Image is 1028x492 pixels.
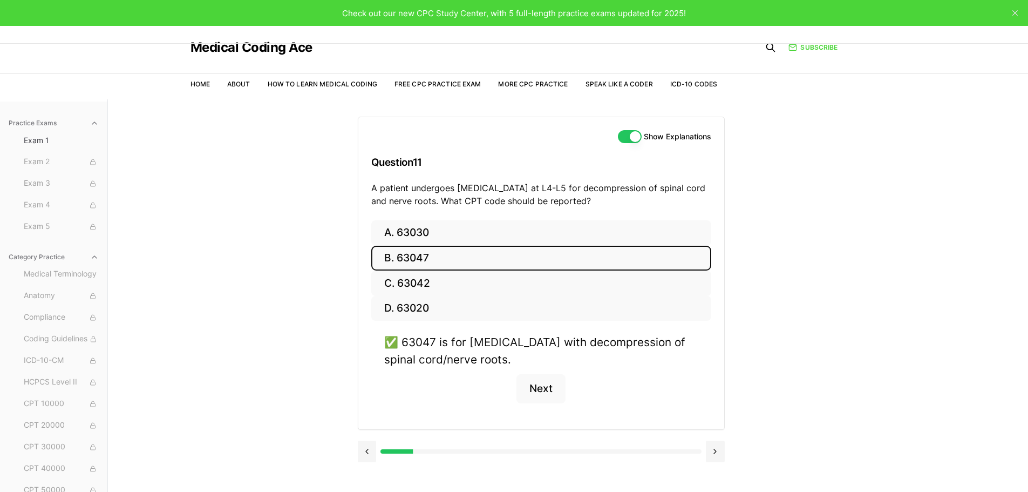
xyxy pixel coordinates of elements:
button: A. 63030 [371,220,711,246]
button: Exam 3 [19,175,103,192]
span: Exam 4 [24,199,99,211]
a: About [227,80,250,88]
button: Exam 4 [19,197,103,214]
a: More CPC Practice [498,80,568,88]
button: D. 63020 [371,296,711,321]
span: ICD-10-CM [24,355,99,367]
span: Check out our new CPC Study Center, with 5 full-length practice exams updated for 2025! [342,8,686,18]
span: CPT 10000 [24,398,99,410]
button: CPT 20000 [19,417,103,434]
button: C. 63042 [371,271,711,296]
label: Show Explanations [644,133,711,140]
button: HCPCS Level II [19,374,103,391]
span: CPT 30000 [24,441,99,453]
span: Exam 1 [24,135,99,146]
button: Practice Exams [4,114,103,132]
button: CPT 10000 [19,395,103,413]
button: Exam 5 [19,218,103,235]
a: Speak Like a Coder [586,80,653,88]
button: Coding Guidelines [19,331,103,348]
button: Category Practice [4,248,103,266]
a: ICD-10 Codes [670,80,717,88]
span: HCPCS Level II [24,376,99,388]
a: Subscribe [788,43,838,52]
span: Anatomy [24,290,99,302]
p: A patient undergoes [MEDICAL_DATA] at L4-L5 for decompression of spinal cord and nerve roots. Wha... [371,181,711,207]
span: Exam 5 [24,221,99,233]
span: Exam 3 [24,178,99,190]
span: CPT 40000 [24,463,99,475]
span: Coding Guidelines [24,333,99,345]
button: Medical Terminology [19,266,103,283]
div: ✅ 63047 is for [MEDICAL_DATA] with decompression of spinal cord/nerve roots. [384,334,698,367]
h3: Question 11 [371,146,711,178]
button: ICD-10-CM [19,352,103,369]
button: Anatomy [19,287,103,305]
button: Next [516,374,566,403]
a: Free CPC Practice Exam [394,80,481,88]
button: B. 63047 [371,246,711,271]
button: CPT 30000 [19,439,103,456]
button: CPT 40000 [19,460,103,477]
button: Exam 1 [19,132,103,149]
button: Compliance [19,309,103,326]
span: Exam 2 [24,156,99,168]
span: Compliance [24,312,99,323]
a: How to Learn Medical Coding [268,80,377,88]
button: close [1006,4,1024,22]
span: CPT 20000 [24,420,99,432]
span: Medical Terminology [24,268,99,280]
a: Medical Coding Ace [190,41,312,54]
a: Home [190,80,210,88]
button: Exam 2 [19,153,103,171]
